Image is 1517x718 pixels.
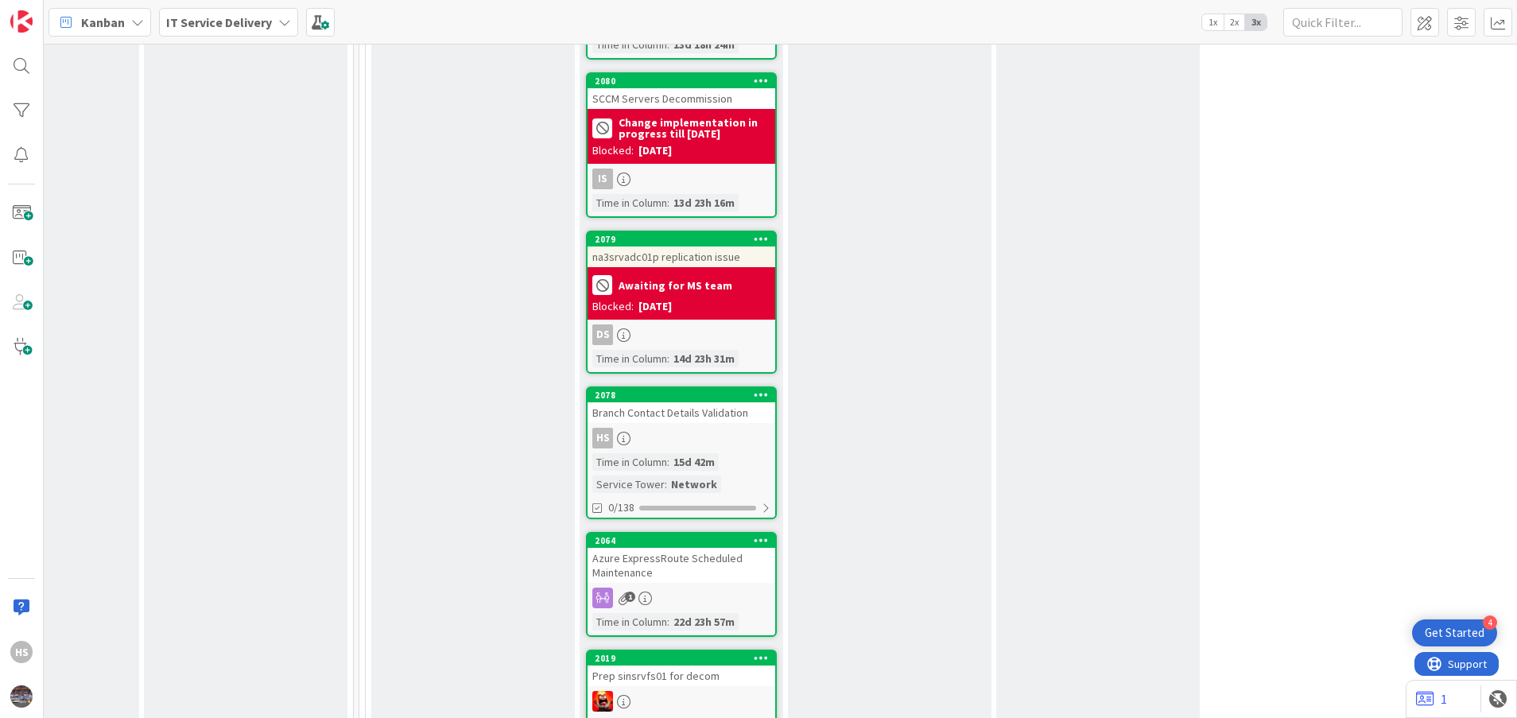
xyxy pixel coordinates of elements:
div: Blocked: [592,298,634,315]
div: 22d 23h 57m [669,613,739,631]
div: Prep sinsrvfs01 for decom [588,666,775,686]
span: 2x [1224,14,1245,30]
div: [DATE] [638,298,672,315]
div: 2019Prep sinsrvfs01 for decom [588,651,775,686]
div: Time in Column [592,36,667,53]
div: 2064 [595,535,775,546]
div: 2064Azure ExpressRoute Scheduled Maintenance [588,534,775,583]
div: 2079 [588,232,775,246]
div: 14d 23h 31m [669,350,739,367]
span: : [667,613,669,631]
span: 3x [1245,14,1267,30]
span: 1 [625,592,635,602]
img: Visit kanbanzone.com [10,10,33,33]
span: : [667,350,669,367]
div: 2080 [595,76,775,87]
div: 13d 23h 16m [669,194,739,212]
div: 2078 [588,388,775,402]
span: Kanban [81,13,125,32]
div: DS [592,324,613,345]
div: 2019 [588,651,775,666]
div: VN [588,691,775,712]
div: DS [588,324,775,345]
span: : [667,36,669,53]
span: : [667,194,669,212]
div: 15d 42m [669,453,719,471]
div: Branch Contact Details Validation [588,402,775,423]
span: 1x [1202,14,1224,30]
div: 2019 [595,653,775,664]
div: 2078 [595,390,775,401]
div: Azure ExpressRoute Scheduled Maintenance [588,548,775,583]
div: Time in Column [592,453,667,471]
div: 2078Branch Contact Details Validation [588,388,775,423]
div: Open Get Started checklist, remaining modules: 4 [1412,619,1497,646]
div: 2079na3srvadc01p replication issue [588,232,775,267]
img: VN [592,691,613,712]
span: 0/138 [608,499,634,516]
div: 4 [1483,615,1497,630]
div: HS [588,428,775,448]
input: Quick Filter... [1283,8,1403,37]
div: Blocked: [592,142,634,159]
div: 13d 18h 24m [669,36,739,53]
span: Support [33,2,72,21]
div: Is [588,169,775,189]
div: Service Tower [592,475,665,493]
div: Time in Column [592,613,667,631]
div: Time in Column [592,350,667,367]
div: Is [592,169,613,189]
div: Network [667,475,721,493]
span: : [667,453,669,471]
div: 2079 [595,234,775,245]
div: HS [592,428,613,448]
div: 2080 [588,74,775,88]
b: Awaiting for MS team [619,280,732,291]
div: Time in Column [592,194,667,212]
div: HS [10,641,33,663]
div: na3srvadc01p replication issue [588,246,775,267]
div: Get Started [1425,625,1484,641]
div: SCCM Servers Decommission [588,88,775,109]
span: : [665,475,667,493]
div: [DATE] [638,142,672,159]
b: IT Service Delivery [166,14,272,30]
div: 2064 [588,534,775,548]
div: 2080SCCM Servers Decommission [588,74,775,109]
b: Change implementation in progress till [DATE] [619,117,770,139]
img: avatar [10,685,33,708]
a: 1 [1416,689,1447,708]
